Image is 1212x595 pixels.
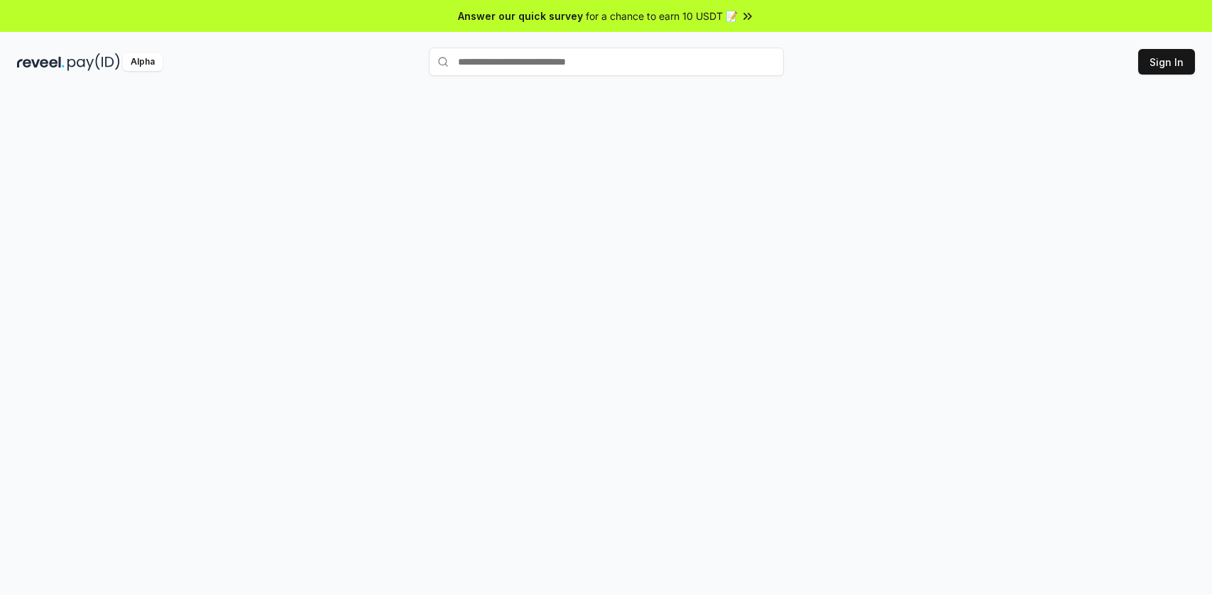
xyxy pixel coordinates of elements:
img: pay_id [67,53,120,71]
button: Sign In [1138,49,1195,75]
span: Answer our quick survey [458,9,583,23]
img: reveel_dark [17,53,65,71]
span: for a chance to earn 10 USDT 📝 [586,9,738,23]
div: Alpha [123,53,163,71]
